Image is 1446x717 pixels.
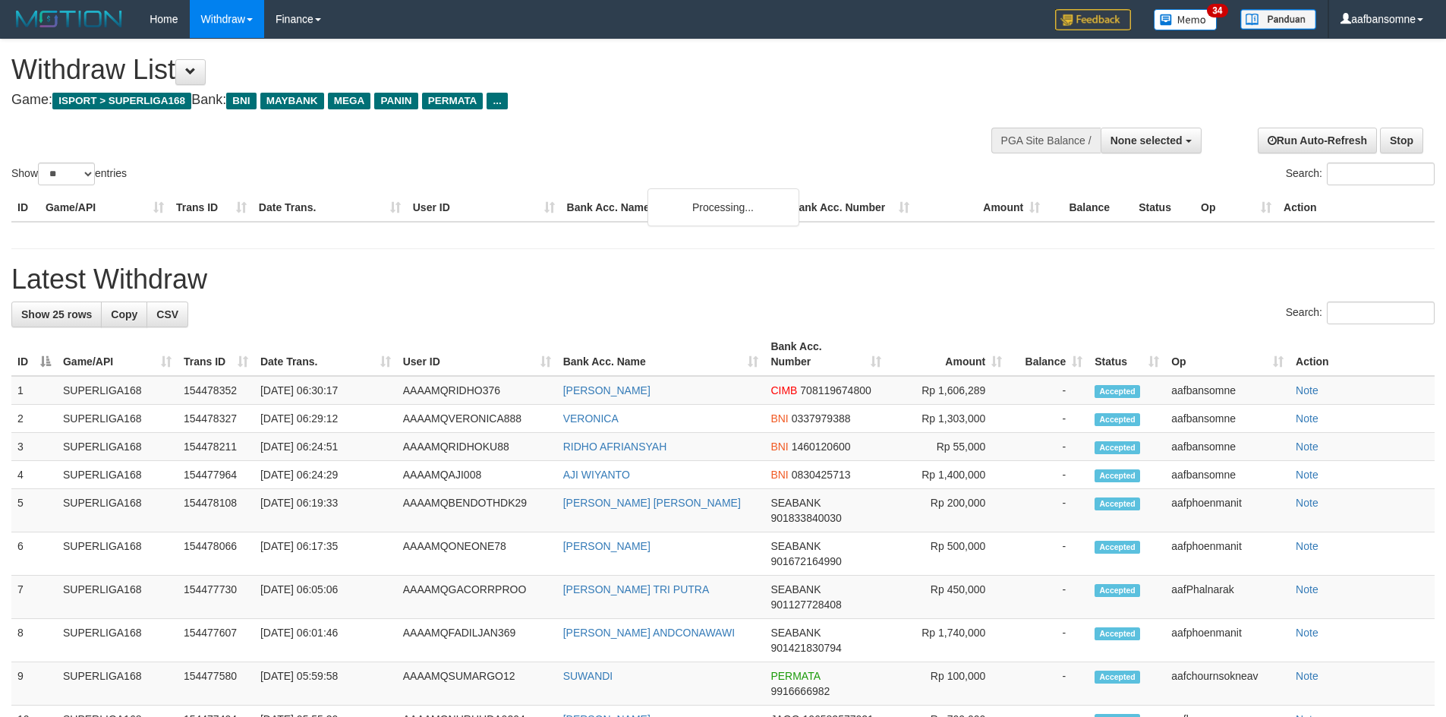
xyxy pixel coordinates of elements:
[11,489,57,532] td: 5
[770,670,820,682] span: PERMATA
[156,308,178,321] span: CSV
[887,619,1008,662] td: Rp 1,740,000
[887,461,1008,489] td: Rp 1,400,000
[770,540,821,552] span: SEABANK
[11,405,57,433] td: 2
[1095,584,1140,597] span: Accepted
[57,619,178,662] td: SUPERLIGA168
[1277,194,1435,222] th: Action
[254,489,397,532] td: [DATE] 06:19:33
[915,194,1046,222] th: Amount
[1095,497,1140,510] span: Accepted
[1095,627,1140,640] span: Accepted
[1327,302,1435,324] input: Search:
[1296,583,1318,595] a: Note
[563,469,630,481] a: AJI WIYANTO
[254,433,397,461] td: [DATE] 06:24:51
[1296,540,1318,552] a: Note
[887,576,1008,619] td: Rp 450,000
[11,461,57,489] td: 4
[11,302,102,327] a: Show 25 rows
[1296,441,1318,453] a: Note
[11,619,57,662] td: 8
[1286,302,1435,324] label: Search:
[770,599,841,611] span: Copy 901127728408 to clipboard
[991,128,1101,153] div: PGA Site Balance /
[1296,670,1318,682] a: Note
[11,55,949,85] h1: Withdraw List
[254,333,397,376] th: Date Trans.: activate to sort column ascending
[792,441,851,453] span: Copy 1460120600 to clipboard
[792,412,851,425] span: Copy 0337979388 to clipboard
[11,662,57,706] td: 9
[563,583,710,595] a: [PERSON_NAME] TRI PUTRA
[1008,461,1088,489] td: -
[1008,376,1088,405] td: -
[557,333,765,376] th: Bank Acc. Name: activate to sort column ascending
[57,662,178,706] td: SUPERLIGA168
[397,489,557,532] td: AAAAMQBENDOTHDK29
[1154,9,1218,30] img: Button%20Memo.svg
[1327,163,1435,185] input: Search:
[1008,576,1088,619] td: -
[57,433,178,461] td: SUPERLIGA168
[422,93,484,109] span: PERMATA
[770,555,841,567] span: Copy 901672164990 to clipboard
[11,93,949,108] h4: Game: Bank:
[226,93,256,109] span: BNI
[1008,532,1088,576] td: -
[563,540,651,552] a: [PERSON_NAME]
[374,93,417,109] span: PANIN
[407,194,561,222] th: User ID
[887,376,1008,405] td: Rp 1,606,289
[1095,469,1140,482] span: Accepted
[178,461,254,489] td: 154477964
[57,405,178,433] td: SUPERLIGA168
[178,489,254,532] td: 154478108
[1165,333,1290,376] th: Op: activate to sort column ascending
[1207,4,1227,17] span: 34
[11,8,127,30] img: MOTION_logo.png
[57,376,178,405] td: SUPERLIGA168
[770,412,788,425] span: BNI
[57,576,178,619] td: SUPERLIGA168
[770,583,821,595] span: SEABANK
[38,163,95,185] select: Showentries
[57,333,178,376] th: Game/API: activate to sort column ascending
[563,497,741,509] a: [PERSON_NAME] [PERSON_NAME]
[1008,333,1088,376] th: Balance: activate to sort column ascending
[254,376,397,405] td: [DATE] 06:30:17
[11,576,57,619] td: 7
[1110,134,1183,147] span: None selected
[487,93,507,109] span: ...
[397,662,557,706] td: AAAAMQSUMARGO12
[397,333,557,376] th: User ID: activate to sort column ascending
[254,619,397,662] td: [DATE] 06:01:46
[800,384,871,396] span: Copy 708119674800 to clipboard
[254,532,397,576] td: [DATE] 06:17:35
[397,532,557,576] td: AAAAMQONEONE78
[178,532,254,576] td: 154478066
[1101,128,1202,153] button: None selected
[1095,671,1140,684] span: Accepted
[57,489,178,532] td: SUPERLIGA168
[561,194,786,222] th: Bank Acc. Name
[52,93,191,109] span: ISPORT > SUPERLIGA168
[1133,194,1195,222] th: Status
[1296,627,1318,639] a: Note
[178,376,254,405] td: 154478352
[397,433,557,461] td: AAAAMQRIDHOKU88
[11,194,39,222] th: ID
[1095,441,1140,454] span: Accepted
[1165,405,1290,433] td: aafbansomne
[887,532,1008,576] td: Rp 500,000
[101,302,147,327] a: Copy
[254,405,397,433] td: [DATE] 06:29:12
[397,405,557,433] td: AAAAMQVERONICA888
[1296,412,1318,425] a: Note
[21,308,92,321] span: Show 25 rows
[887,489,1008,532] td: Rp 200,000
[57,532,178,576] td: SUPERLIGA168
[1165,489,1290,532] td: aafphoenmanit
[785,194,915,222] th: Bank Acc. Number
